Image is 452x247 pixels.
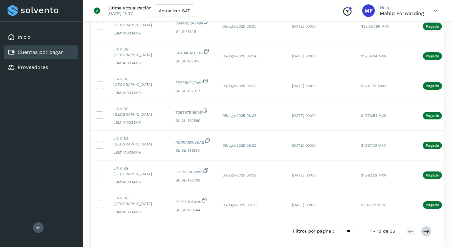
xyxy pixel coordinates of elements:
p: Pagado [426,203,439,207]
span: Actualizar SAT [159,8,190,13]
p: [DATE] 11:07 [107,11,133,16]
span: LINK BG [GEOGRAPHIC_DATA] [113,166,165,177]
span: $1,912.12 MXN [361,203,385,207]
span: AD00A600BEAB [175,138,213,145]
span: 72B797518C05 [175,108,213,115]
a: Cuentas por pagar [18,49,63,55]
span: [DATE] 00:00 [292,143,315,148]
span: 05/ago/2025 06:33 [223,113,256,118]
span: SL SL-180709 [175,177,213,183]
span: [DATE] 00:00 [292,113,315,118]
p: Pagado [426,113,439,118]
span: 05/ago/2025 06:30 [223,203,256,207]
span: LINK BG [GEOGRAPHIC_DATA] [113,195,165,207]
span: LINK BG [GEOGRAPHIC_DATA] [113,136,165,147]
p: Última actualización [107,5,152,11]
button: Actualizar SAT [155,4,194,17]
span: $1,767.03 MXN [361,143,386,148]
span: $33,857.96 MXN [361,24,390,29]
a: Proveedores [18,64,48,70]
span: Filtros por página : [293,228,334,234]
span: $1,770.54 MXN [361,113,387,118]
span: $1,792.52 MXN [361,173,387,177]
span: SL SL-182977 [175,88,213,94]
p: Pagado [426,24,439,29]
span: LINK BG [GEOGRAPHIC_DATA] [113,46,165,58]
span: [DATE] 00:00 [292,84,315,88]
span: LBM1410034M9 [113,30,165,36]
span: C0A34B4FCE82 [175,48,213,56]
a: Inicio [18,34,31,40]
span: 1 - 10 de 36 [370,228,395,234]
span: LBM1410034M9 [113,120,165,125]
span: 05/ago/2025 06:33 [223,84,256,88]
p: Pagado [426,84,439,88]
p: Mablo Forwarding [380,10,424,16]
p: Pagado [426,173,439,177]
span: ST ST-1846 [175,29,213,34]
span: [DATE] 00:00 [292,203,315,207]
span: 05/ago/2025 06:34 [223,54,256,58]
span: [DATE] 00:00 [292,173,315,177]
p: Pagado [426,143,439,148]
span: LINK BG [GEOGRAPHIC_DATA] [113,76,165,87]
span: 05/ago/2025 06:35 [223,24,256,29]
span: 004A4D2A3484 [175,18,213,26]
span: LINK BG [GEOGRAPHIC_DATA] [113,17,165,28]
span: SL SL-183812 [175,58,213,64]
span: [DATE] 00:00 [292,54,315,58]
span: LBM1410034M9 [113,150,165,155]
span: LINK BG [GEOGRAPHIC_DATA] [113,106,165,117]
span: 05/ago/2025 06:32 [223,173,256,177]
span: LBM1410034M9 [113,90,165,96]
span: 05/ago/2025 06:32 [223,143,256,148]
p: Pagado [426,54,439,58]
span: SL SL-180544 [175,207,213,213]
div: Inicio [4,30,78,44]
span: FEFE50F27A69 [175,78,213,86]
div: Cuentas por pagar [4,45,78,59]
span: SL SL-182569 [175,118,213,124]
span: LBM1410034M9 [113,209,165,215]
span: $1,713.76 MXN [361,84,386,88]
span: FDE9E2A08091 [175,167,213,175]
div: Proveedores [4,60,78,74]
p: Hola, [380,5,424,10]
span: FE1E7011F4D9 [175,197,213,205]
span: [DATE] 00:00 [292,24,315,29]
span: LBM1410034M9 [113,60,165,66]
span: SL SL-181388 [175,148,213,153]
span: $1,756.94 MXN [361,54,387,58]
span: LBM1410034M9 [113,179,165,185]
